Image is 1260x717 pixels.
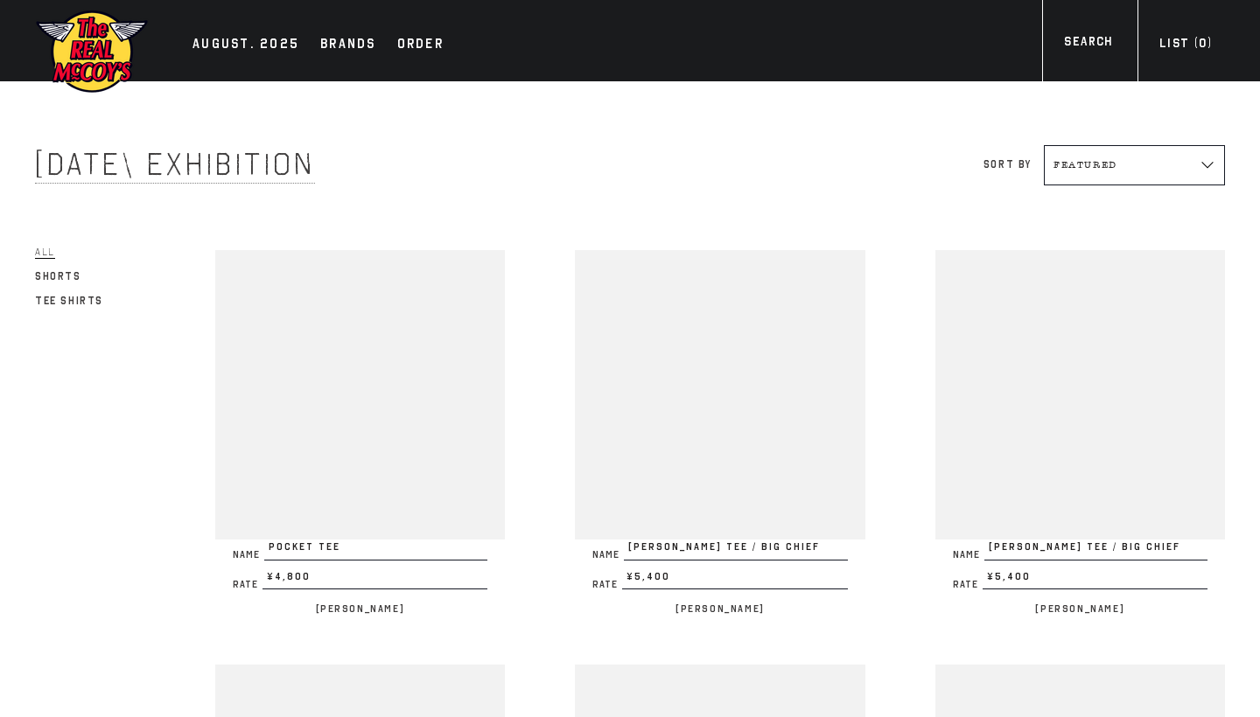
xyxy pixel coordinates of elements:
[592,580,622,589] span: Rate
[320,33,376,58] div: Brands
[935,598,1225,619] p: [PERSON_NAME]
[953,580,983,589] span: Rate
[35,270,81,282] span: Shorts
[388,33,452,58] a: Order
[953,550,984,560] span: Name
[192,33,299,58] div: AUGUST. 2025
[35,246,55,259] span: All
[215,598,505,619] p: [PERSON_NAME]
[624,539,847,560] span: [PERSON_NAME] TEE / BIG CHIEF
[935,250,1225,620] a: JOE MCCOY TEE / BIG CHIEF Name[PERSON_NAME] TEE / BIG CHIEF Rate¥5,400 [PERSON_NAME]
[1159,34,1212,58] div: List ( )
[262,569,487,590] span: ¥4,800
[575,598,864,619] p: [PERSON_NAME]
[35,145,315,184] span: [DATE] Exhibition
[575,250,864,620] a: JOE MCCOY TEE / BIG CHIEF Name[PERSON_NAME] TEE / BIG CHIEF Rate¥5,400 [PERSON_NAME]
[592,550,624,560] span: Name
[264,539,487,560] span: POCKET TEE
[35,295,103,307] span: Tee Shirts
[184,33,308,58] a: AUGUST. 2025
[1042,32,1134,56] a: Search
[983,569,1207,590] span: ¥5,400
[35,290,103,311] a: Tee Shirts
[35,9,149,94] img: mccoys-exhibition
[1064,32,1112,56] div: Search
[233,550,264,560] span: Name
[215,250,505,620] a: POCKET TEE NamePOCKET TEE Rate¥4,800 [PERSON_NAME]
[35,241,55,262] a: All
[983,158,1032,171] label: Sort by
[35,266,81,287] a: Shorts
[233,580,262,589] span: Rate
[397,33,444,58] div: Order
[1199,36,1207,51] span: 0
[622,569,847,590] span: ¥5,400
[984,539,1207,560] span: [PERSON_NAME] TEE / BIG CHIEF
[1137,34,1234,58] a: List (0)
